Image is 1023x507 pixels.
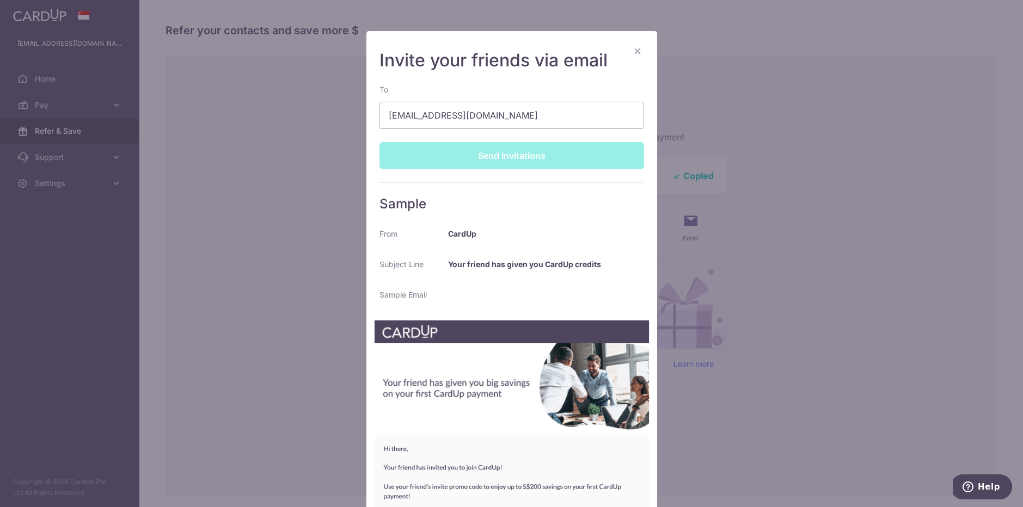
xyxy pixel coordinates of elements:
[379,84,388,95] label: To
[631,44,644,57] button: ×
[25,8,47,17] span: Help
[379,259,424,270] label: Subject Line
[379,196,644,212] h5: Sample
[448,259,601,269] b: Your friend has given you CardUp credits
[448,229,476,238] b: CardUp
[379,228,397,239] label: From
[379,50,644,71] h4: Invite your friends via email
[953,474,1012,502] iframe: Opens a widget where you can find more information
[379,289,427,300] label: Sample Email
[379,102,644,129] input: E.g. john@example.com,mary@example.com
